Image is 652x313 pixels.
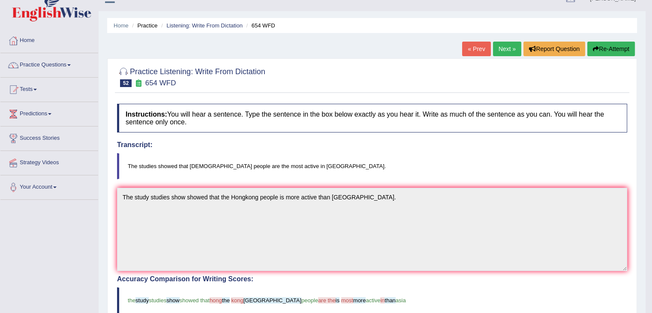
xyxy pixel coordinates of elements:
[0,151,98,172] a: Strategy Videos
[0,78,98,99] a: Tests
[523,42,585,56] button: Report Question
[301,297,318,304] span: people
[353,297,366,304] span: more
[114,22,129,29] a: Home
[243,297,301,304] span: [GEOGRAPHIC_DATA]
[117,66,265,87] h2: Practice Listening: Write From Dictation
[145,79,176,87] small: 654 WFD
[0,102,98,123] a: Predictions
[396,297,406,304] span: asia
[180,297,210,304] span: showed that
[134,79,143,87] small: Exam occurring question
[128,297,135,304] span: the
[166,297,179,304] span: show
[341,297,353,304] span: most
[336,297,340,304] span: is
[366,297,380,304] span: active
[166,22,243,29] a: Listening: Write From Dictation
[149,297,166,304] span: studies
[117,104,627,132] h4: You will hear a sentence. Type the sentence in the box below exactly as you hear it. Write as muc...
[117,275,627,283] h4: Accuracy Comparison for Writing Scores:
[0,175,98,197] a: Your Account
[0,126,98,148] a: Success Stories
[130,21,157,30] li: Practice
[231,297,243,304] span: kong
[244,21,275,30] li: 654 WFD
[380,297,385,304] span: in
[222,297,230,304] span: the
[135,297,149,304] span: study
[587,42,635,56] button: Re-Attempt
[117,153,627,179] blockquote: The studies showed that [DEMOGRAPHIC_DATA] people are the most active in [GEOGRAPHIC_DATA].
[385,297,395,304] span: than
[210,297,222,304] span: hong
[0,53,98,75] a: Practice Questions
[318,297,335,304] span: are the
[117,141,627,149] h4: Transcript:
[120,79,132,87] span: 52
[493,42,521,56] a: Next »
[0,29,98,50] a: Home
[126,111,167,118] b: Instructions:
[462,42,490,56] a: « Prev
